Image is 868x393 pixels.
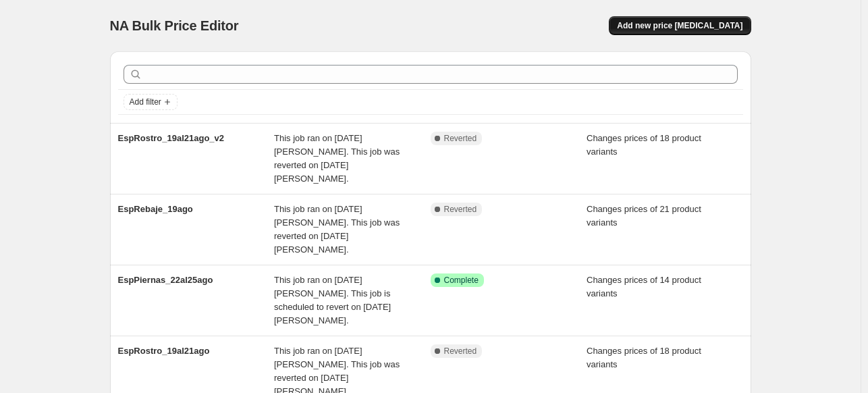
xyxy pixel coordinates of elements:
span: EspPiernas_22al25ago [118,275,213,285]
span: This job ran on [DATE][PERSON_NAME]. This job was reverted on [DATE][PERSON_NAME]. [274,133,400,184]
span: Add filter [130,97,161,107]
span: Changes prices of 18 product variants [587,346,701,369]
span: Changes prices of 14 product variants [587,275,701,298]
span: This job ran on [DATE][PERSON_NAME]. This job was reverted on [DATE][PERSON_NAME]. [274,204,400,255]
span: EspRostro_19al21ago_v2 [118,133,225,143]
span: Changes prices of 21 product variants [587,204,701,228]
span: Add new price [MEDICAL_DATA] [617,20,742,31]
button: Add filter [124,94,178,110]
span: Reverted [444,204,477,215]
span: NA Bulk Price Editor [110,18,239,33]
span: Complete [444,275,479,286]
span: EspRostro_19al21ago [118,346,210,356]
span: EspRebaje_19ago [118,204,193,214]
button: Add new price [MEDICAL_DATA] [609,16,751,35]
span: Reverted [444,346,477,357]
span: Changes prices of 18 product variants [587,133,701,157]
span: Reverted [444,133,477,144]
span: This job ran on [DATE][PERSON_NAME]. This job is scheduled to revert on [DATE][PERSON_NAME]. [274,275,391,325]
